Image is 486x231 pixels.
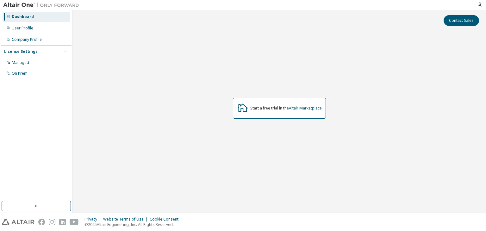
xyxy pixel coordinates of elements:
[38,219,45,225] img: facebook.svg
[12,60,29,65] div: Managed
[289,105,322,111] a: Altair Marketplace
[84,222,182,227] p: © 2025 Altair Engineering, Inc. All Rights Reserved.
[70,219,79,225] img: youtube.svg
[250,106,322,111] div: Start a free trial in the
[12,37,42,42] div: Company Profile
[2,219,34,225] img: altair_logo.svg
[3,2,82,8] img: Altair One
[12,14,34,19] div: Dashboard
[59,219,66,225] img: linkedin.svg
[12,71,28,76] div: On Prem
[49,219,55,225] img: instagram.svg
[12,26,33,31] div: User Profile
[444,15,479,26] button: Contact Sales
[84,217,103,222] div: Privacy
[150,217,182,222] div: Cookie Consent
[4,49,38,54] div: License Settings
[103,217,150,222] div: Website Terms of Use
